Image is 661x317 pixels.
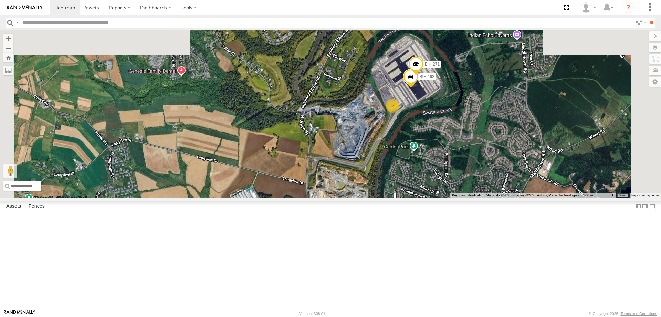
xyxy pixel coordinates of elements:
[14,18,20,28] label: Search Query
[3,201,24,211] label: Assets
[581,193,616,198] button: Map Scale: 200 m per 55 pixels
[633,18,648,28] label: Search Filter Options
[619,194,626,197] a: Terms (opens in new tab)
[3,164,17,178] button: Drag Pegman onto the map to open Street View
[4,310,35,317] a: Visit our Website
[452,193,482,198] button: Keyboard shortcuts
[635,201,642,211] label: Dock Summary Table to the Left
[621,311,657,316] a: Terms and Conditions
[25,201,48,211] label: Fences
[578,2,598,13] div: Nele .
[486,193,579,197] span: Map data ©2025 Imagery ©2025 Airbus, Maxar Technologies
[642,201,649,211] label: Dock Summary Table to the Right
[649,201,656,211] label: Hide Summary Table
[386,99,399,113] div: 2
[420,74,434,79] span: BIH 162
[3,34,13,43] button: Zoom in
[3,66,13,75] label: Measure
[3,43,13,53] button: Zoom out
[589,311,657,316] div: © Copyright 2025 -
[425,62,440,67] span: BIH 271
[299,311,325,316] div: Version: 308.01
[7,5,43,10] img: rand-logo.svg
[623,2,634,13] i: ?
[649,77,661,87] label: Map Settings
[3,53,13,62] button: Zoom Home
[631,193,659,197] a: Report a map error
[583,193,593,197] span: 200 m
